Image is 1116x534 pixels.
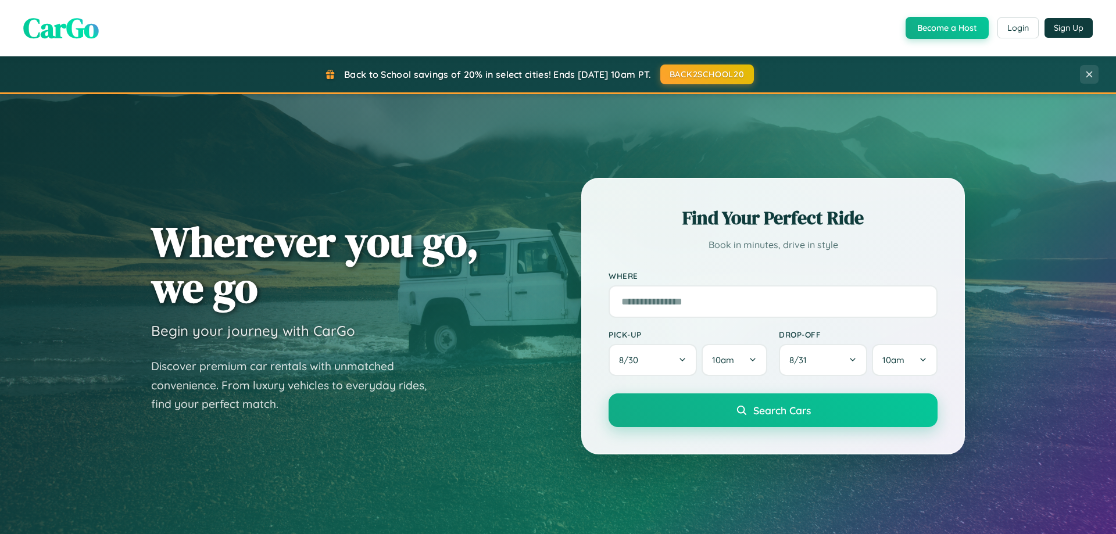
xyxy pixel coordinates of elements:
label: Drop-off [779,329,938,339]
button: 8/31 [779,344,867,376]
button: Search Cars [609,393,938,427]
span: CarGo [23,9,99,47]
span: 8 / 31 [789,354,813,365]
button: 10am [872,344,938,376]
label: Pick-up [609,329,767,339]
span: 10am [882,354,904,365]
button: 8/30 [609,344,697,376]
span: 10am [712,354,734,365]
button: 10am [702,344,767,376]
button: BACK2SCHOOL20 [660,64,754,84]
span: Back to School savings of 20% in select cities! Ends [DATE] 10am PT. [344,69,651,80]
p: Discover premium car rentals with unmatched convenience. From luxury vehicles to everyday rides, ... [151,357,442,414]
button: Sign Up [1045,18,1093,38]
h3: Begin your journey with CarGo [151,322,355,339]
label: Where [609,271,938,281]
button: Become a Host [906,17,989,39]
span: 8 / 30 [619,354,644,365]
p: Book in minutes, drive in style [609,236,938,253]
button: Login [997,17,1039,38]
span: Search Cars [753,404,811,417]
h2: Find Your Perfect Ride [609,205,938,231]
h1: Wherever you go, we go [151,218,479,310]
